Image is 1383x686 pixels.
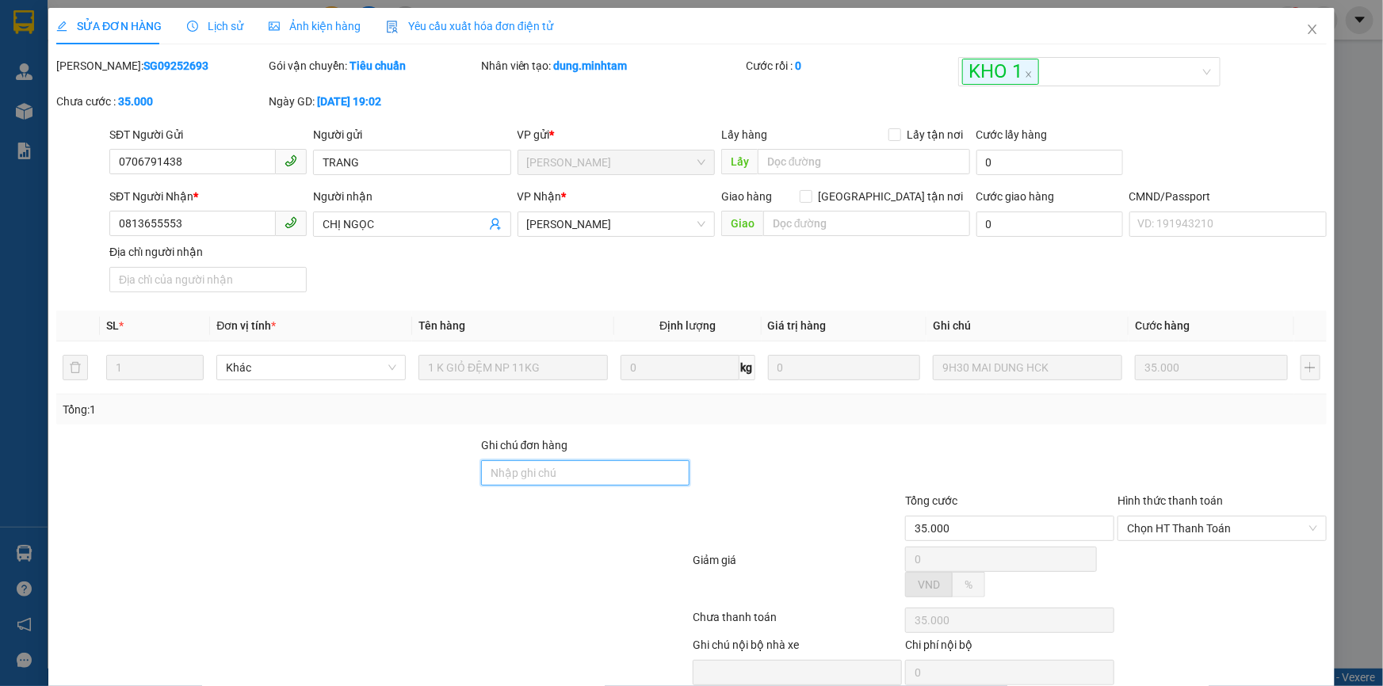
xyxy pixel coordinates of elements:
span: Khác [226,356,396,379]
div: VP gửi [518,126,715,143]
input: VD: Bàn, Ghế [418,355,608,380]
label: Ghi chú đơn hàng [481,439,568,452]
span: close [1306,23,1319,36]
div: TRỌNG 4H [13,49,140,68]
span: phone [285,216,297,229]
div: Cước rồi : [746,57,955,74]
span: Cước hàng [1135,319,1190,332]
span: Ngã Tư Huyện [527,212,705,236]
b: 35.000 [118,95,153,108]
input: Ghi Chú [933,355,1122,380]
span: Tổng cước [905,494,957,507]
span: % [965,578,972,591]
div: Chưa cước : [56,93,266,110]
input: Địa chỉ của người nhận [109,267,307,292]
div: [PERSON_NAME] [13,13,140,49]
span: Gửi: [13,13,38,30]
div: ANH ĐEN XO [151,49,278,68]
span: VND [918,578,940,591]
label: Cước giao hàng [976,190,1055,203]
img: icon [386,21,399,33]
div: SĐT Người Nhận [109,188,307,205]
span: Lịch sử [187,20,243,32]
span: Yêu cầu xuất hóa đơn điện tử [386,20,553,32]
label: Hình thức thanh toán [1117,494,1223,507]
span: kg [739,355,755,380]
b: dung.minhtam [554,59,628,72]
th: Ghi chú [926,311,1129,341]
input: Dọc đường [763,211,970,236]
b: SG09252693 [143,59,208,72]
span: Đơn vị tính [216,319,276,332]
span: Giá trị hàng [768,319,827,332]
span: Định lượng [659,319,716,332]
span: Giao hàng [721,190,772,203]
div: Ngày GD: [269,93,478,110]
div: Chưa thanh toán [692,608,904,636]
div: Người gửi [313,126,510,143]
input: 0 [1135,355,1288,380]
span: close [1025,71,1033,78]
div: CMND/Passport [1129,188,1327,205]
div: Tên hàng: PHÍ GTN MÃ NT09250773(120K) ( : 1 ) [13,101,278,141]
span: clock-circle [187,21,198,32]
div: SĐT Người Gửi [109,126,307,143]
div: [PERSON_NAME] [151,13,278,49]
input: Ghi chú đơn hàng [481,460,690,486]
div: Gói vận chuyển: [269,57,478,74]
b: Tiêu chuẩn [350,59,406,72]
button: plus [1301,355,1320,380]
span: Lấy hàng [721,128,767,141]
span: Tên hàng [418,319,465,332]
input: Cước giao hàng [976,212,1123,237]
span: phone [285,154,297,167]
input: 0 [768,355,921,380]
span: SỬA ĐƠN HÀNG [56,20,162,32]
span: user-add [489,218,502,231]
div: Tổng: 1 [63,401,534,418]
button: delete [63,355,88,380]
input: Dọc đường [758,149,970,174]
span: Lấy tận nơi [901,126,970,143]
input: Cước lấy hàng [976,150,1123,175]
b: [DATE] 19:02 [317,95,381,108]
span: [GEOGRAPHIC_DATA] tận nơi [812,188,970,205]
b: 0 [795,59,801,72]
span: Chọn HT Thanh Toán [1127,516,1317,540]
span: picture [269,21,280,32]
span: Ảnh kiện hàng [269,20,361,32]
label: Cước lấy hàng [976,128,1048,141]
div: Địa chỉ người nhận [109,243,307,261]
span: edit [56,21,67,32]
div: Nhân viên tạo: [481,57,743,74]
div: Người nhận [313,188,510,205]
span: Hồ Chí Minh [527,151,705,174]
div: Ghi chú nội bộ nhà xe [693,636,902,660]
span: Giao [721,211,763,236]
span: Nhận: [151,13,189,30]
span: KHO 1 [962,59,1039,85]
span: Lấy [721,149,758,174]
div: Chi phí nội bộ [905,636,1114,660]
span: SL [106,319,119,332]
span: VP Nhận [518,190,562,203]
div: Giảm giá [692,551,904,604]
button: Close [1290,8,1335,52]
div: [PERSON_NAME]: [56,57,266,74]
